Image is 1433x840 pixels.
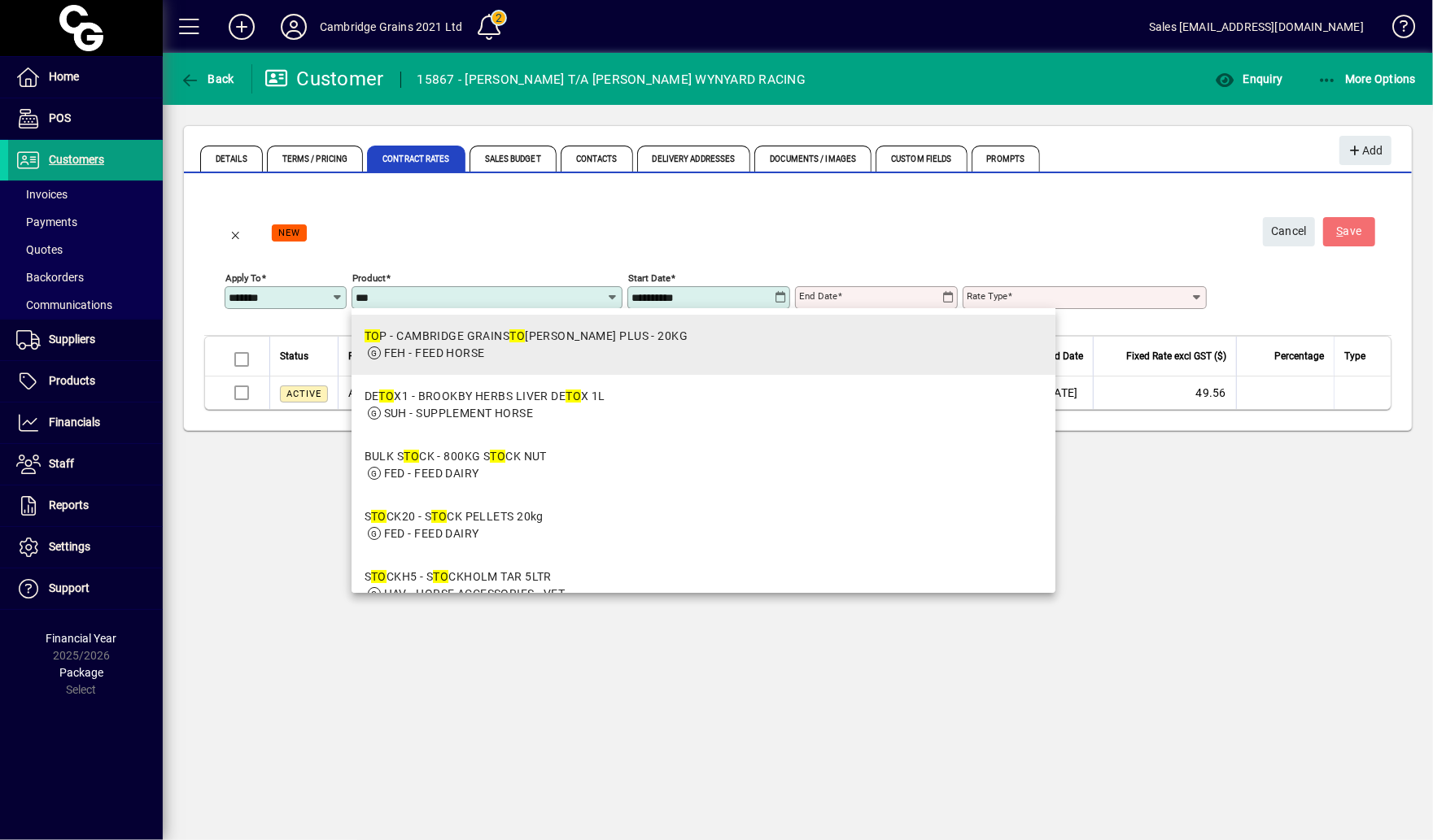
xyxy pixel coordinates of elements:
[384,467,479,480] span: FED - FEED DAIRY
[1126,347,1226,365] span: Fixed Rate excl GST ($)
[1323,217,1375,246] button: Save
[320,14,462,40] div: Cambridge Grains 2021 Ltd
[352,435,1055,495] mat-option: BULK STOCK - 800KG STOCK NUT
[1274,347,1324,365] span: Percentage
[267,146,364,172] span: Terms / Pricing
[1337,218,1362,245] span: ave
[384,407,534,420] span: SUH - SUPPLEMENT HORSE
[8,208,163,236] a: Payments
[16,298,112,311] span: Communications
[379,390,395,403] em: TO
[799,290,837,302] mat-label: End date
[1263,217,1315,246] button: Cancel
[384,346,485,359] span: FEH - FEED HORSE
[216,12,268,41] button: Add
[365,329,380,342] em: TO
[176,64,238,94] button: Back
[371,510,387,523] em: TO
[280,347,308,365] span: Status
[348,347,383,365] span: Product
[1211,64,1287,94] button: Enquiry
[561,146,633,172] span: Contacts
[365,328,688,345] div: P - CAMBRIDGE GRAINS [PERSON_NAME] PLUS - 20KG
[286,389,321,399] span: Active
[49,70,79,83] span: Home
[637,146,751,172] span: Delivery Addresses
[352,272,386,284] mat-label: Product
[1271,218,1307,245] span: Cancel
[49,111,71,124] span: POS
[384,587,566,600] span: HAV - HORSE ACCESSORIES - VET
[264,66,384,92] div: Customer
[1339,136,1391,165] button: Add
[972,146,1041,172] span: Prompts
[509,329,525,342] em: TO
[49,540,90,553] span: Settings
[16,271,84,284] span: Backorders
[367,146,465,172] span: Contract Rates
[365,448,547,465] div: BULK S CK - 800KG S CK NUT
[8,181,163,208] a: Invoices
[876,146,967,172] span: Custom Fields
[628,272,671,284] mat-label: Start date
[8,361,163,402] a: Products
[1344,347,1365,365] span: Type
[8,320,163,360] a: Suppliers
[8,236,163,263] a: Quotes
[1348,137,1383,164] span: Add
[1215,72,1282,85] span: Enquiry
[49,457,74,470] span: Staff
[1380,3,1413,56] a: Knowledge Base
[216,212,256,251] button: Back
[16,243,63,256] span: Quotes
[163,64,252,94] app-page-header-button: Back
[365,568,566,585] div: S CKH5 - S CKHOLM TAR 5LTR
[433,570,448,583] em: TO
[417,67,806,93] div: 15867 - [PERSON_NAME] T/A [PERSON_NAME] WYNYARD RACING
[566,390,581,403] em: TO
[49,581,90,594] span: Support
[365,388,605,405] div: DE X1 - BROOKBY HERBS LIVER DE X 1L
[352,555,1055,616] mat-option: STOCKH5 - STOCKHOLM TAR 5LTR
[8,527,163,568] a: Settings
[967,290,1007,302] mat-label: Rate type
[8,444,163,485] a: Staff
[16,215,77,228] span: Payments
[352,315,1055,375] mat-option: TOP - CAMBRIDGE GRAINS TOPLINE PLUS - 20KG
[1317,72,1417,85] span: More Options
[338,376,806,409] td: ATHLETE - MITAVITE ATHLETE PLUS 20KG
[49,333,95,346] span: Suppliers
[431,510,447,523] em: TO
[8,263,163,291] a: Backorders
[490,450,505,463] em: TO
[371,570,387,583] em: TO
[278,228,300,238] span: NEW
[268,12,320,41] button: Profile
[8,98,163,139] a: POS
[49,416,100,429] span: Financials
[59,666,103,679] span: Package
[16,188,68,201] span: Invoices
[1093,376,1236,409] td: 49.56
[49,498,89,511] span: Reports
[754,146,872,172] span: Documents / Images
[8,403,163,443] a: Financials
[46,632,117,645] span: Financial Year
[404,450,419,463] em: TO
[8,291,163,319] a: Communications
[384,527,479,540] span: FED - FEED DAIRY
[225,272,261,284] mat-label: Apply to
[8,568,163,609] a: Support
[365,508,544,525] div: S CK20 - S CK PELLETS 20kg
[1149,14,1364,40] div: Sales [EMAIL_ADDRESS][DOMAIN_NAME]
[49,153,104,166] span: Customers
[470,146,557,172] span: Sales Budget
[200,146,263,172] span: Details
[1337,224,1343,237] span: S
[180,72,234,85] span: Back
[8,485,163,526] a: Reports
[1313,64,1421,94] button: More Options
[352,495,1055,555] mat-option: STOCK20 - STOCK PELLETS 20kg
[49,374,95,387] span: Products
